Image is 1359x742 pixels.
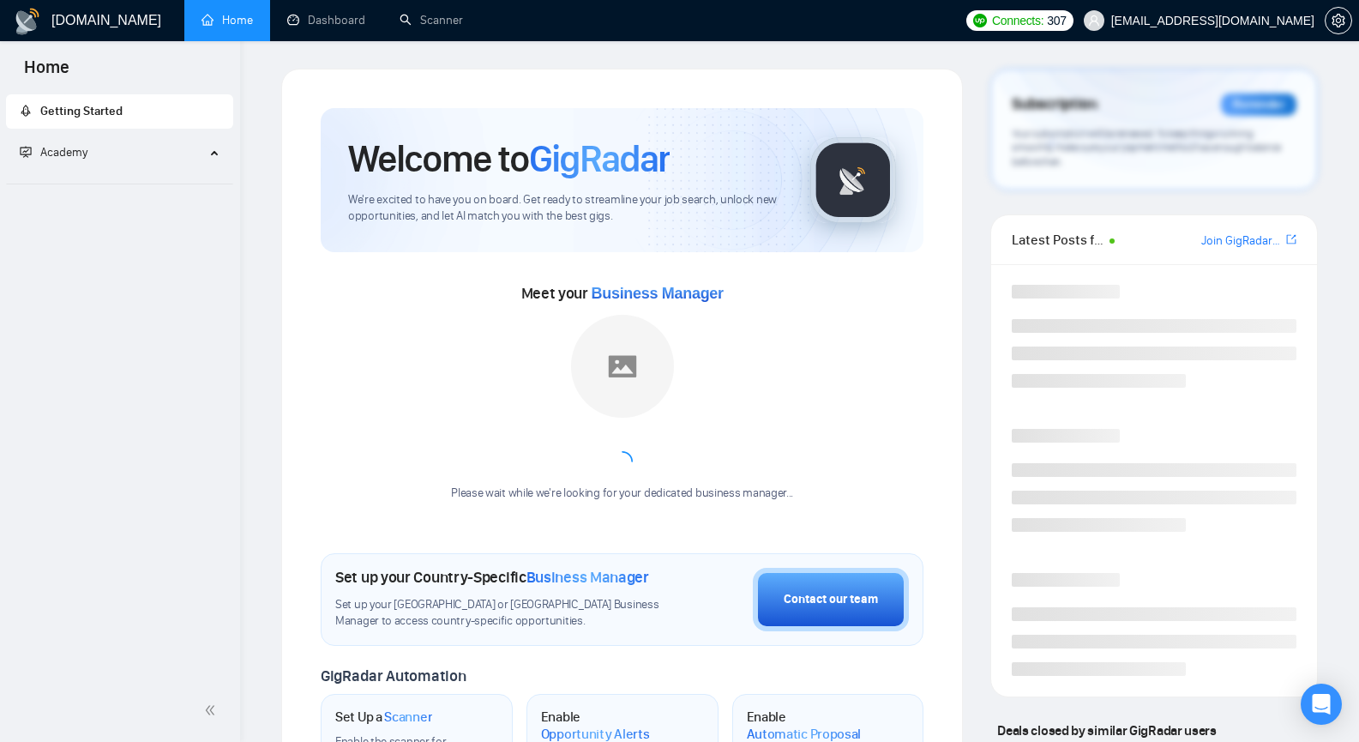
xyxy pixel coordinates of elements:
[571,315,674,418] img: placeholder.png
[1012,127,1281,168] span: Your subscription will be renewed. To keep things running smoothly, make sure your payment method...
[1286,232,1296,248] a: export
[201,13,253,27] a: homeHome
[10,55,83,91] span: Home
[1201,232,1283,250] a: Join GigRadar Slack Community
[287,13,365,27] a: dashboardDashboard
[1088,15,1100,27] span: user
[1326,14,1351,27] span: setting
[753,568,909,631] button: Contact our team
[40,145,87,160] span: Academy
[20,146,32,158] span: fund-projection-screen
[1325,14,1352,27] a: setting
[441,486,803,502] div: Please wait while we're looking for your dedicated business manager...
[1047,11,1066,30] span: 307
[1012,90,1097,119] span: Subscription
[204,702,221,719] span: double-left
[384,709,432,726] span: Scanner
[784,590,878,609] div: Contact our team
[1286,232,1296,246] span: export
[810,137,896,223] img: gigradar-logo.png
[541,709,663,742] h1: Enable
[400,13,463,27] a: searchScanner
[1325,7,1352,34] button: setting
[348,136,670,182] h1: Welcome to
[14,8,41,35] img: logo
[1301,684,1342,725] div: Open Intercom Messenger
[526,568,649,587] span: Business Manager
[1012,229,1104,250] span: Latest Posts from the GigRadar Community
[6,94,233,129] li: Getting Started
[335,568,649,587] h1: Set up your Country-Specific
[6,177,233,188] li: Academy Homepage
[521,284,724,303] span: Meet your
[40,104,123,118] span: Getting Started
[348,192,783,225] span: We're excited to have you on board. Get ready to streamline your job search, unlock new opportuni...
[335,597,667,630] span: Set up your [GEOGRAPHIC_DATA] or [GEOGRAPHIC_DATA] Business Manager to access country-specific op...
[973,14,987,27] img: upwork-logo.png
[335,709,432,726] h1: Set Up a
[20,145,87,160] span: Academy
[321,667,466,685] span: GigRadar Automation
[20,105,32,117] span: rocket
[529,136,670,182] span: GigRadar
[592,285,724,302] span: Business Manager
[612,451,633,472] span: loading
[1221,94,1296,116] div: Reminder
[992,11,1043,30] span: Connects:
